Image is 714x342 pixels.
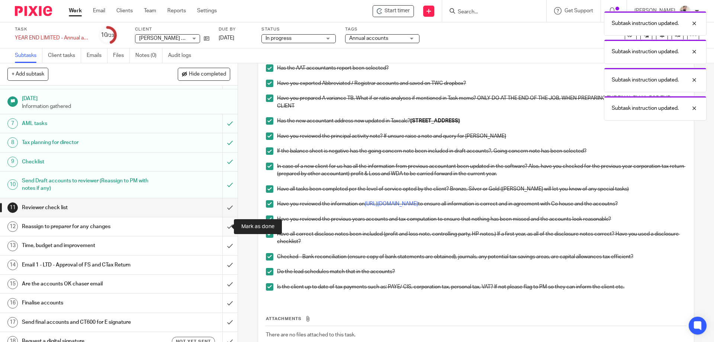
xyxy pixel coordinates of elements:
[277,147,686,155] p: If the balance sheet is negative has the going concern note been included in draft accounts?, Goi...
[277,117,686,125] p: Has the new accountant address now updated in Taxcalc?
[87,48,107,63] a: Emails
[277,200,686,208] p: Have you reviewed the information on to ensure all information is correct and in agreement with C...
[22,259,151,271] h1: Email 1 - LTD - Approval of FS and CTax Return
[7,221,18,232] div: 12
[277,283,686,291] p: Is the client up to date of tax payments such as: PAYE/ CIS, corporation tax, personal tax, VAT? ...
[219,26,252,32] label: Due by
[679,5,691,17] img: Pixie%2002.jpg
[261,26,336,32] label: Status
[7,157,18,167] div: 9
[22,118,151,129] h1: AML tasks
[22,297,151,309] h1: Finalise accounts
[277,132,686,140] p: Have you reviewed the principal activity note? If unsure raise a note and query for [PERSON_NAME]
[135,26,209,32] label: Client
[277,80,686,87] p: Have you exported Abbreviated / Registrar accounts and saved on TWC dropbox?
[277,230,686,246] p: Have all correct disclose notes been included (profit and loss note, controlling party, HP notes....
[277,253,686,261] p: Checked - Bank reconciliation (ensure copy of bank statements are obtained), journals, any potent...
[15,48,42,63] a: Subtasks
[612,20,679,27] p: Subtask instruction updated.
[7,68,48,80] button: + Add subtask
[22,202,151,213] h1: Reviewer check list
[277,215,686,223] p: Have you reviewed the previous years accounts and tax computation to ensure that nothing has been...
[349,36,388,41] span: Annual accounts
[197,7,217,15] a: Settings
[15,6,52,16] img: Pixie
[15,26,89,32] label: Task
[22,93,230,102] h1: [DATE]
[7,179,18,190] div: 10
[69,7,82,15] a: Work
[219,35,234,41] span: [DATE]
[22,221,151,232] h1: Reassign to preparer for any changes
[7,241,18,251] div: 13
[22,278,151,290] h1: Are the accounts OK chaser email
[7,298,18,309] div: 16
[139,36,214,41] span: [PERSON_NAME] Enterprise Ltd
[345,26,419,32] label: Tags
[612,76,679,84] p: Subtask instruction updated.
[7,260,18,270] div: 14
[167,7,186,15] a: Reports
[266,332,356,338] span: There are no files attached to this task.
[277,163,686,178] p: In case of a new client for us has all the information from previous accountant been updated in t...
[22,137,151,148] h1: Tax planning for director
[93,7,105,15] a: Email
[373,5,414,17] div: Bazil Enterprise Ltd - YEAR END LIMITED - Annual accounts and CT600 return (limited companies)
[135,48,163,63] a: Notes (0)
[116,7,133,15] a: Clients
[612,105,679,112] p: Subtask instruction updated.
[22,317,151,328] h1: Send final accounts and CT600 for E signature
[15,34,89,42] div: YEAR END LIMITED - Annual accounts and CT600 return (limited companies)
[277,268,686,275] p: Do the lead schedules match that in the accounts?
[7,137,18,148] div: 8
[168,48,197,63] a: Audit logs
[7,317,18,327] div: 17
[266,36,292,41] span: In progress
[365,201,418,207] a: [URL][DOMAIN_NAME]
[277,95,686,110] p: Have you prepared A variance TB, What if or ratio analyses if mentioned in Task memo? ONLY DO AT ...
[107,33,114,38] small: /23
[7,202,18,213] div: 11
[189,71,226,77] span: Hide completed
[277,64,686,72] p: Has the AAT accountants report been selected?
[144,7,156,15] a: Team
[101,31,114,39] div: 10
[266,317,302,321] span: Attachments
[22,156,151,167] h1: Checklist
[22,103,230,110] p: Information gathered
[7,118,18,129] div: 7
[22,240,151,251] h1: Time, budget and improvement
[113,48,130,63] a: Files
[612,48,679,55] p: Subtask instruction updated.
[7,279,18,289] div: 15
[178,68,230,80] button: Hide completed
[22,175,151,194] h1: Send Draft accounts to reviewer (Reassign to PM with notes if any)
[410,118,460,124] strong: [STREET_ADDRESS]
[48,48,81,63] a: Client tasks
[277,185,686,193] p: Have all tasks been completed per the level of service opted by the client? Bronze, Silver or Gol...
